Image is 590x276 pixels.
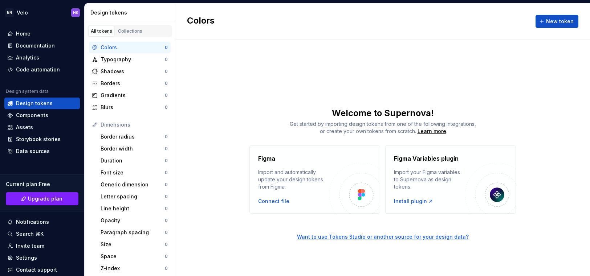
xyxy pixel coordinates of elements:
[6,88,49,94] div: Design system data
[101,133,165,140] div: Border radius
[418,128,446,135] a: Learn more
[98,227,171,238] a: Paragraph spacing0
[16,136,61,143] div: Storybook stories
[394,154,459,163] h4: Figma Variables plugin
[101,145,165,152] div: Border width
[5,8,14,17] div: NN
[16,42,55,49] div: Documentation
[1,5,83,20] button: NNVeloHS
[28,195,62,202] span: Upgrade plan
[118,28,142,34] div: Collections
[4,252,80,264] a: Settings
[89,78,171,89] a: Borders0
[165,104,168,110] div: 0
[165,242,168,247] div: 0
[98,263,171,274] a: Z-index0
[98,155,171,166] a: Duration0
[394,198,434,205] a: Install plugin
[101,193,165,200] div: Letter spacing
[16,124,33,131] div: Assets
[4,52,80,63] a: Analytics
[101,205,165,212] div: Line height
[90,9,172,16] div: Design tokens
[98,131,171,143] a: Border radius0
[101,229,165,236] div: Paragraph spacing
[4,98,80,109] a: Design tokens
[165,206,168,211] div: 0
[98,191,171,202] a: Letter spacing0
[187,15,215,28] h2: Colors
[4,133,80,145] a: Storybook stories
[17,9,28,16] div: Velo
[4,264,80,276] button: Contact support
[89,54,171,65] a: Typography0
[165,194,168,199] div: 0
[4,240,80,252] a: Invite team
[165,92,168,98] div: 0
[101,157,165,164] div: Duration
[101,68,165,75] div: Shadows
[101,241,165,248] div: Size
[165,45,168,50] div: 0
[16,230,44,238] div: Search ⌘K
[6,192,78,205] button: Upgrade plan
[98,143,171,155] a: Border width0
[89,66,171,77] a: Shadows0
[101,265,165,272] div: Z-index
[175,214,590,240] a: Want to use Tokens Studio or another source for your design data?
[165,230,168,235] div: 0
[98,251,171,262] a: Space0
[258,198,289,205] button: Connect file
[165,57,168,62] div: 0
[4,28,80,40] a: Home
[101,181,165,188] div: Generic dimension
[546,18,574,25] span: New token
[4,110,80,121] a: Components
[165,182,168,188] div: 0
[258,169,329,190] div: Import and automatically update your design tokens from Figma.
[165,254,168,259] div: 0
[73,10,78,16] div: HS
[98,179,171,190] a: Generic dimension0
[165,69,168,74] div: 0
[98,167,171,178] a: Font size0
[101,80,165,87] div: Borders
[16,148,50,155] div: Data sources
[165,218,168,223] div: 0
[16,266,57,273] div: Contact support
[4,40,80,52] a: Documentation
[16,100,53,107] div: Design tokens
[101,92,165,99] div: Gradients
[16,54,39,61] div: Analytics
[175,107,590,119] div: Welcome to Supernova!
[89,42,171,53] a: Colors0
[16,30,30,37] div: Home
[101,217,165,224] div: Opacity
[101,56,165,63] div: Typography
[98,239,171,250] a: Size0
[101,44,165,51] div: Colors
[297,233,469,240] button: Want to use Tokens Studio or another source for your design data?
[258,154,275,163] h4: Figma
[290,121,476,134] span: Get started by importing design tokens from one of the following integrations, or create your own...
[4,121,80,133] a: Assets
[165,146,168,152] div: 0
[4,216,80,228] button: Notifications
[165,170,168,176] div: 0
[16,112,48,119] div: Components
[16,66,60,73] div: Code automation
[16,242,44,250] div: Invite team
[4,145,80,157] a: Data sources
[101,121,168,128] div: Dimensions
[98,203,171,214] a: Line height0
[165,134,168,140] div: 0
[91,28,112,34] div: All tokens
[4,228,80,240] button: Search ⌘K
[4,64,80,75] a: Code automation
[16,218,49,226] div: Notifications
[536,15,578,28] button: New token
